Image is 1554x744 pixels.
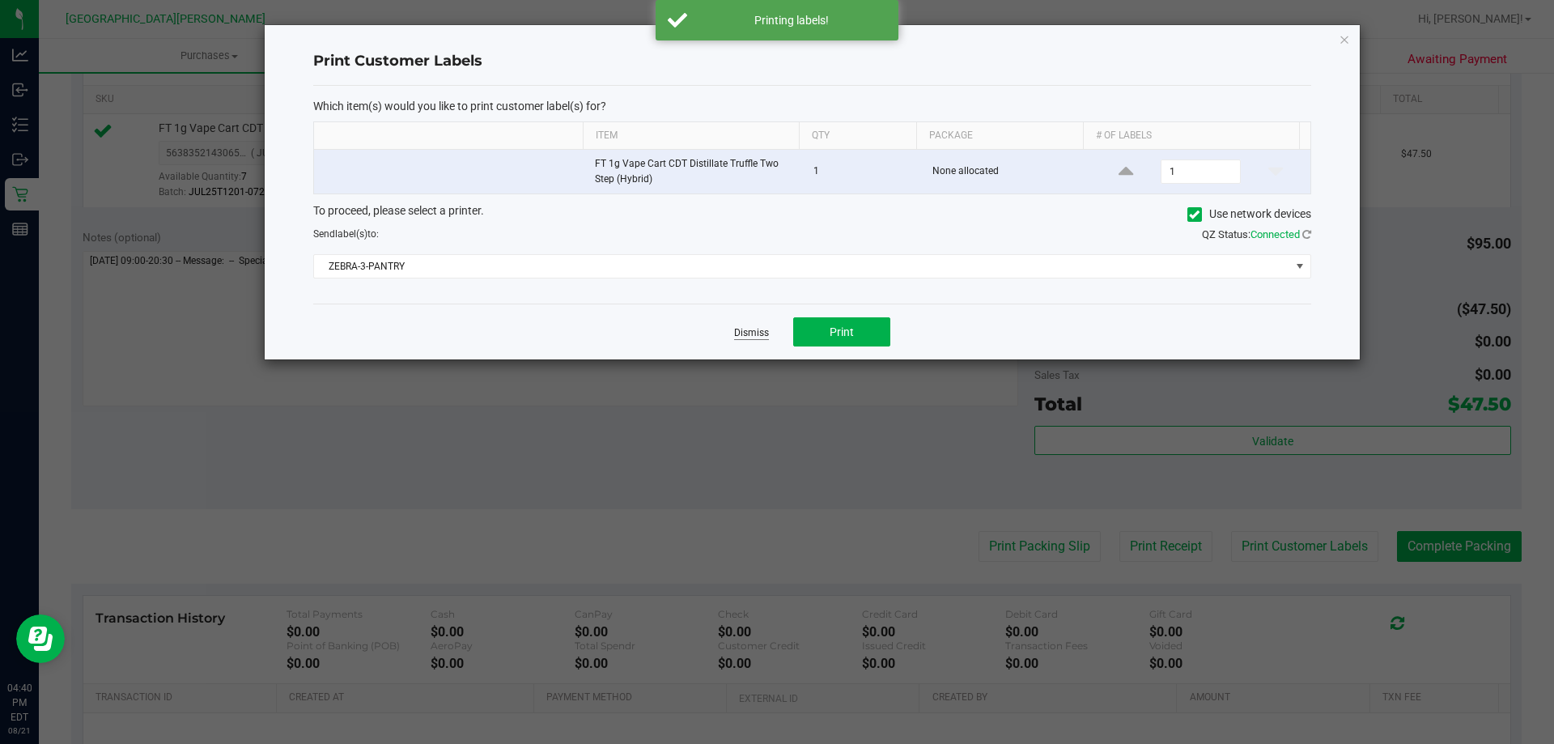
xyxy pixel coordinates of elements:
td: None allocated [923,150,1092,193]
th: # of labels [1083,122,1299,150]
div: To proceed, please select a printer. [301,202,1323,227]
span: QZ Status: [1202,228,1311,240]
th: Item [583,122,799,150]
div: Printing labels! [696,12,886,28]
h4: Print Customer Labels [313,51,1311,72]
span: Print [830,325,854,338]
label: Use network devices [1187,206,1311,223]
th: Qty [799,122,916,150]
iframe: Resource center [16,614,65,663]
span: ZEBRA-3-PANTRY [314,255,1290,278]
td: 1 [804,150,923,193]
span: label(s) [335,228,367,240]
a: Dismiss [734,326,769,340]
span: Send to: [313,228,379,240]
p: Which item(s) would you like to print customer label(s) for? [313,99,1311,113]
span: Connected [1250,228,1300,240]
th: Package [916,122,1083,150]
td: FT 1g Vape Cart CDT Distillate Truffle Two Step (Hybrid) [585,150,804,193]
button: Print [793,317,890,346]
